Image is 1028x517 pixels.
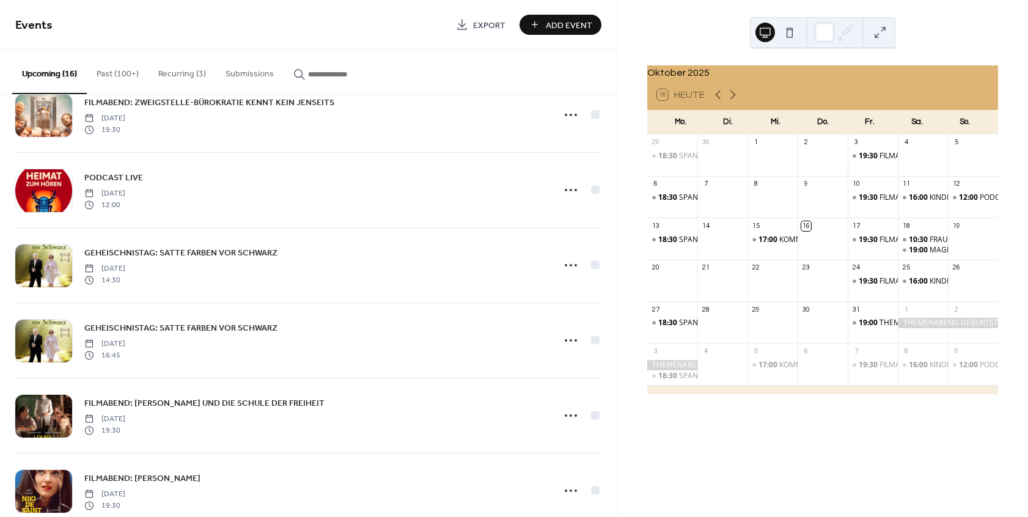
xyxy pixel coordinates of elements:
span: 16:00 [909,193,930,203]
div: 10 [851,180,861,189]
div: 30 [701,138,710,147]
span: PODCAST LIVE [84,172,143,185]
span: FILMABEND: ZWEIGSTELLE-BÜROKRATIE KENNT KEIN JENSEITS [84,97,334,109]
div: FILMABEND: ZWEIGSTELLE-BÜROKRATIE KENNT KEIN JENSEITS [848,360,898,370]
div: Mo. [657,110,704,134]
div: 15 [751,221,760,230]
a: Export [447,15,515,35]
div: SPANISCH A1 AB LEKTION 1 [647,318,697,328]
div: Mi. [752,110,799,134]
span: 18:30 [658,151,679,161]
div: 30 [801,305,810,314]
span: Add Event [546,19,592,32]
div: 2 [801,138,810,147]
span: 17:00 [758,360,779,370]
div: 25 [901,263,911,273]
span: [DATE] [84,263,125,274]
div: 9 [952,346,961,356]
div: 20 [651,263,660,273]
span: 19:30 [859,276,879,287]
div: 29 [751,305,760,314]
span: 19:30 [859,193,879,203]
div: Oktober 2025 [647,65,998,80]
div: FILMABEND: ES IST NUR EINE PHASE, HASE [848,151,898,161]
div: 21 [701,263,710,273]
div: Di. [705,110,752,134]
div: 8 [751,180,760,189]
div: KOMME WER WOLLE [779,235,850,245]
div: MAGIC DINNER [898,245,948,255]
div: 11 [901,180,911,189]
span: [DATE] [84,339,125,350]
div: SPANISCH A1 AB LEKTION 1 [679,151,774,161]
span: 18:30 [658,193,679,203]
span: 19:30 [859,235,879,245]
span: 16:00 [909,276,930,287]
div: 2 [952,305,961,314]
span: 16:45 [84,350,125,361]
div: MAGIC DINNER [930,245,982,255]
div: 9 [801,180,810,189]
div: 16 [801,221,810,230]
div: 23 [801,263,810,273]
span: 12:00 [959,360,980,370]
div: KOMME WER WOLLE [747,360,798,370]
span: 14:30 [84,274,125,285]
div: SPANISCH A1 AB LEKTION 1 [679,371,774,381]
div: 1 [751,138,760,147]
span: [DATE] [84,414,125,425]
div: FILMABEND: DIE HERRLICHKEIT DES LEBENS [848,276,898,287]
span: 12:00 [959,193,980,203]
div: 24 [851,263,861,273]
div: SPANISCH A1 AB LEKTION 1 [647,235,697,245]
div: PODCAST LIVE [948,193,998,203]
div: KINDERKINO [898,360,948,370]
span: Export [473,19,505,32]
div: THEMENABEND GEBURTSTAG EDGAR REITZ-DIE LANGE FILMNACHT [898,318,998,328]
div: PODCAST LIVE [948,360,998,370]
div: 31 [851,305,861,314]
div: 17 [851,221,861,230]
div: Fr. [846,110,894,134]
div: 28 [701,305,710,314]
button: Recurring (3) [149,50,216,93]
div: KINDERKINO [898,276,948,287]
div: 19 [952,221,961,230]
a: FILMABEND: [PERSON_NAME] [84,471,200,485]
div: So. [941,110,988,134]
div: SPANISCH A1 AB LEKTION 1 [647,151,697,161]
span: 19:30 [859,151,879,161]
div: SPANISCH A1 AB LEKTION 1 [679,193,774,203]
span: 18:30 [658,235,679,245]
div: FILMABEND: KUNDSCHAFTER DES FRIEDENS 2 [848,193,898,203]
div: 22 [751,263,760,273]
div: FRAUENKINO: WUNDERSCHÖNER [898,235,948,245]
span: FILMABEND: [PERSON_NAME] UND DIE SCHULE DER FREIHEIT [84,397,325,410]
div: 12 [952,180,961,189]
div: SPANISCH A1 AB LEKTION 1 [679,318,774,328]
div: SPANISCH A1 AB LEKTION 1 [647,193,697,203]
div: KINDERKINO [930,193,972,203]
a: GEHEISCHNISTAG: SATTE FARBEN VOR SCHWARZ [84,321,277,335]
span: GEHEISCHNISTAG: SATTE FARBEN VOR SCHWARZ [84,247,277,260]
span: 17:00 [758,235,779,245]
a: GEHEISCHNISTAG: SATTE FARBEN VOR SCHWARZ [84,246,277,260]
div: 18 [901,221,911,230]
div: FILMABEND: ES IST NUR EINE PHASE, HASE [879,151,1027,161]
a: Add Event [520,15,601,35]
span: [DATE] [84,489,125,500]
span: GEHEISCHNISTAG: SATTE FARBEN VOR SCHWARZ [84,322,277,335]
div: 5 [751,346,760,356]
a: PODCAST LIVE [84,170,143,185]
div: 3 [651,346,660,356]
div: 1 [901,305,911,314]
div: 5 [952,138,961,147]
div: 8 [901,346,911,356]
span: 19:00 [909,245,930,255]
div: KOMME WER WOLLE [779,360,850,370]
span: [DATE] [84,188,125,199]
span: 19:00 [859,318,879,328]
div: 27 [651,305,660,314]
button: Submissions [216,50,284,93]
div: KINDERKINO [898,193,948,203]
